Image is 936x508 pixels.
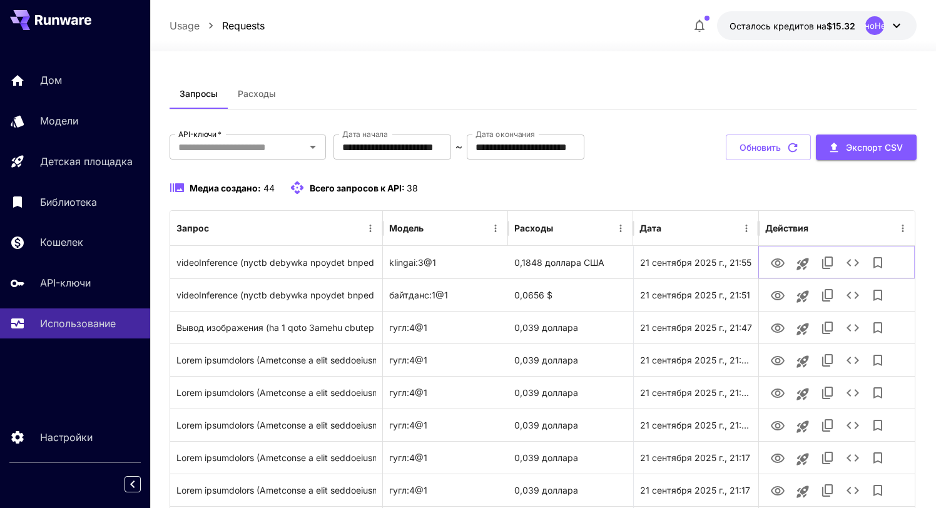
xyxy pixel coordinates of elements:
[633,246,758,278] div: 21 сентября 2025 г., 21:55
[40,74,62,86] font: Дом
[383,343,508,376] div: гугл:4@1
[840,478,865,503] button: Подробности см.
[508,376,633,409] div: 0,039 доллара
[508,409,633,441] div: 0,039 доллара
[740,142,781,153] font: Обновить
[827,21,855,31] font: $15.32
[514,322,578,333] font: 0,039 доллара
[790,479,815,504] button: Запуск на игровой площадке
[865,250,890,275] button: Добавить в библиотеку
[865,348,890,373] button: Добавить в библиотеку
[455,141,462,153] font: ~
[176,409,376,441] div: Нажмите, чтобы скопировать подсказку
[180,88,218,99] font: Запросы
[640,420,753,430] font: 21 сентября 2025 г., 21:23
[383,278,508,311] div: байтданс:1@1
[40,196,97,208] font: Библиотека
[726,135,811,160] button: Обновить
[508,474,633,506] div: 0,039 доллара
[790,251,815,277] button: Запуск на игровой площадке
[554,220,572,237] button: Сортировать
[263,183,275,193] font: 44
[508,441,633,474] div: 0,039 доллара
[40,155,133,168] font: Детская площадка
[176,223,209,233] font: Запрос
[176,290,589,300] font: videoInference (nyctb debywka npoydet bnped heckojbko warob u pa3bephetcr ha 360 rpadycob)
[389,452,427,463] font: гугл:4@1
[865,283,890,308] button: Добавить в библиотеку
[210,220,228,237] button: Сортировать
[383,246,508,278] div: klingai:3@1
[176,257,589,268] font: videoInference (nyctb debywka npoydet bnped heckojbko warob u pa3bephetcr ha 360 rpadycob)
[790,284,815,309] button: Запуск на игровой площадке
[383,311,508,343] div: гугл:4@1
[663,220,680,237] button: Сортировать
[514,223,553,233] font: Расходы
[765,347,790,373] button: Вид
[238,88,276,99] font: Расходы
[514,290,552,300] font: 0,0656 $
[176,344,376,376] div: Нажмите, чтобы скопировать подсказку
[40,114,78,127] font: Модели
[514,387,578,398] font: 0,039 доллара
[865,478,890,503] button: Добавить в библиотеку
[846,142,903,153] font: Экспорт CSV
[815,445,840,470] button: Копировать TaskUUID
[765,477,790,503] button: Вид
[840,250,865,275] button: Подробности см.
[840,445,865,470] button: Подробности см.
[815,250,840,275] button: Копировать TaskUUID
[865,445,890,470] button: Добавить в библиотеку
[389,420,427,430] font: гугл:4@1
[840,283,865,308] button: Подробности см.
[894,220,912,237] button: Меню
[389,322,427,333] font: гугл:4@1
[176,474,376,506] div: Нажмите, чтобы скопировать подсказку
[633,311,758,343] div: 21 сентября 2025 г., 21:47
[487,220,504,237] button: Меню
[633,474,758,506] div: 21 сентября 2025 г., 21:17
[514,485,578,495] font: 0,039 доллара
[633,409,758,441] div: 21 сентября 2025 г., 21:23
[425,220,442,237] button: Сортировать
[840,315,865,340] button: Подробности см.
[389,257,436,268] font: klingai:3@1
[134,473,150,495] div: Свернуть боковую панель
[717,11,917,40] button: 15,32141 долл. СШАНеопределеноНеопределено
[765,380,790,405] button: Вид
[765,223,808,233] font: Действия
[790,382,815,407] button: Запуск на игровой площадке
[407,183,418,193] font: 38
[170,18,200,33] a: Usage
[362,220,379,237] button: Меню
[815,283,840,308] button: Копировать TaskUUID
[40,236,83,248] font: Кошелек
[633,343,758,376] div: 21 сентября 2025 г., 21:23
[815,348,840,373] button: Копировать TaskUUID
[476,130,535,139] font: Дата окончания
[815,380,840,405] button: Копировать TaskUUID
[640,257,751,268] font: 21 сентября 2025 г., 21:55
[389,290,448,300] font: байтданс:1@1
[814,21,935,31] font: НеопределеноНеопределено
[840,413,865,438] button: Подробности см.
[389,355,427,365] font: гугл:4@1
[633,376,758,409] div: 21 сентября 2025 г., 21:23
[508,278,633,311] div: 0,0656 $
[765,412,790,438] button: Вид
[640,355,753,365] font: 21 сентября 2025 г., 21:23
[815,315,840,340] button: Копировать TaskUUID
[633,278,758,311] div: 21 сентября 2025 г., 21:51
[765,250,790,275] button: Вид
[790,447,815,472] button: Запуск на игровой площадке
[383,409,508,441] div: гугл:4@1
[222,18,265,33] a: Requests
[790,317,815,342] button: Запуск на игровой площадке
[840,380,865,405] button: Подробности см.
[389,387,427,398] font: гугл:4@1
[840,348,865,373] button: Подробности см.
[176,322,491,333] font: Вывод изображения (ha 1 qoto 3amehu cbutep ha cbutep co btoporo qoto)
[790,414,815,439] button: Запуск на игровой площадке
